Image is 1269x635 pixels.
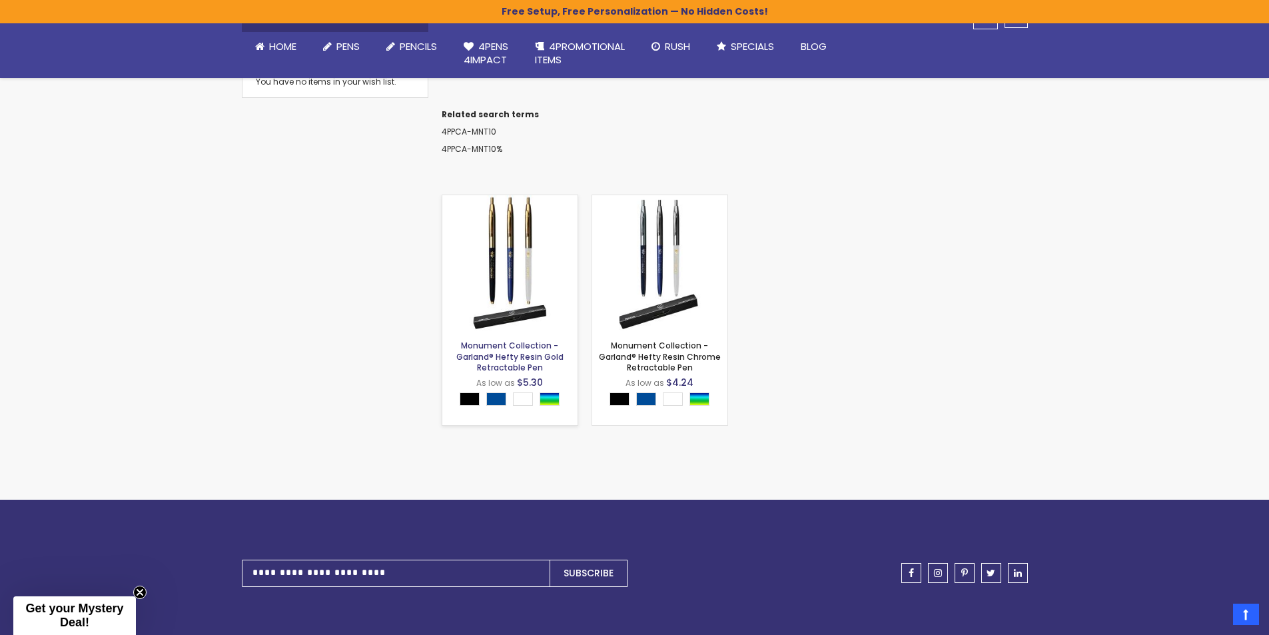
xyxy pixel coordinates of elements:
span: instagram [934,568,942,578]
span: $4.24 [666,376,693,389]
a: Monument Collection - Garland® Hefty Resin Chrome Retractable Pen [592,195,727,206]
iframe: Google Customer Reviews [1159,599,1269,635]
span: Rush [665,39,690,53]
div: Black [460,392,480,406]
a: instagram [928,563,948,583]
a: Pencils [373,32,450,61]
a: Pens [310,32,373,61]
a: Monument Collection - Garland® Hefty Resin Chrome Retractable Pen [599,340,721,372]
button: Subscribe [550,560,628,587]
a: pinterest [955,563,975,583]
div: Select A Color [610,392,716,409]
button: Close teaser [133,586,147,599]
a: twitter [981,563,1001,583]
a: Rush [638,32,703,61]
div: Assorted [540,392,560,406]
a: Home [242,32,310,61]
a: Monument Collection - Garland® Hefty Resin Gold Retractable Pen [442,195,578,206]
a: 4PPCA-MNT10% [442,143,502,155]
a: Specials [703,32,787,61]
span: 4Pens 4impact [464,39,508,67]
div: Get your Mystery Deal!Close teaser [13,596,136,635]
span: Pencils [400,39,437,53]
dt: Related search terms [442,109,1028,120]
img: Monument Collection - Garland® Hefty Resin Chrome Retractable Pen [592,195,727,330]
div: White [663,392,683,406]
a: 4Pens4impact [450,32,522,75]
div: Dark Blue [486,392,506,406]
span: Pens [336,39,360,53]
span: 4PROMOTIONAL ITEMS [535,39,625,67]
div: Black [610,392,630,406]
a: Blog [787,32,840,61]
span: facebook [909,568,914,578]
span: Subscribe [564,566,614,580]
a: 4PPCA-MNT10 [442,126,496,137]
img: Monument Collection - Garland® Hefty Resin Gold Retractable Pen [442,195,578,330]
a: Monument Collection - Garland® Hefty Resin Gold Retractable Pen [456,340,564,372]
div: White [513,392,533,406]
span: As low as [626,377,664,388]
div: Select A Color [460,392,566,409]
span: Specials [731,39,774,53]
span: Home [269,39,296,53]
span: linkedin [1014,568,1022,578]
span: Get your Mystery Deal! [25,602,123,629]
span: twitter [987,568,995,578]
div: Assorted [689,392,709,406]
a: linkedin [1008,563,1028,583]
a: 4PROMOTIONALITEMS [522,32,638,75]
div: Dark Blue [636,392,656,406]
span: $5.30 [517,376,543,389]
div: You have no items in your wish list. [256,77,414,87]
a: facebook [901,563,921,583]
span: As low as [476,377,515,388]
span: Blog [801,39,827,53]
span: pinterest [961,568,968,578]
